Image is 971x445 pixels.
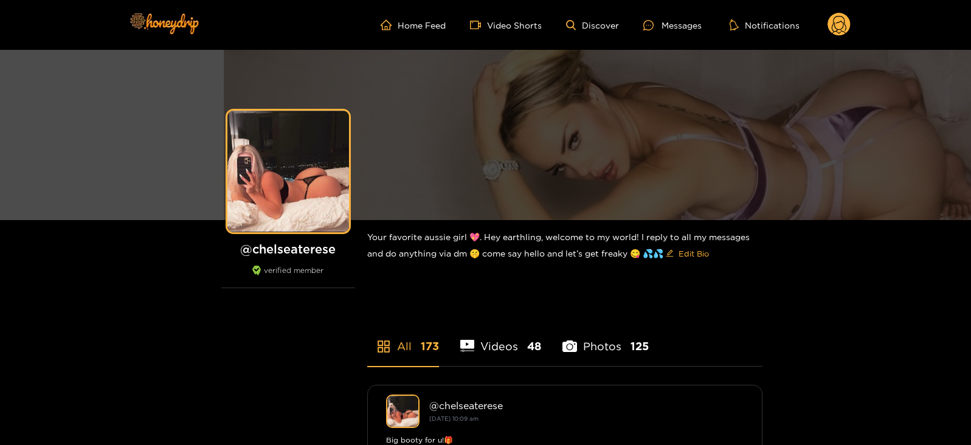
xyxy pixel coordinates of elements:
span: Edit Bio [679,247,709,260]
div: Messages [643,18,702,32]
span: 173 [421,339,439,354]
span: video-camera [470,19,487,30]
span: edit [666,249,674,258]
li: Videos [460,311,542,366]
a: Video Shorts [470,19,542,30]
span: 125 [631,339,649,354]
small: [DATE] 10:09 am [429,415,479,422]
span: home [381,19,398,30]
span: 48 [527,339,541,354]
li: All [367,311,439,366]
div: verified member [221,266,355,288]
button: editEdit Bio [663,244,711,263]
a: Discover [566,20,619,30]
div: Your favorite aussie girl 💖. Hey earthling, welcome to my world! I reply to all my messages and d... [367,220,762,273]
span: appstore [376,339,391,354]
button: Notifications [726,19,803,31]
h1: @ chelseaterese [221,241,355,257]
div: @ chelseaterese [429,400,744,411]
li: Photos [562,311,649,366]
img: chelseaterese [386,395,420,428]
a: Home Feed [381,19,446,30]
